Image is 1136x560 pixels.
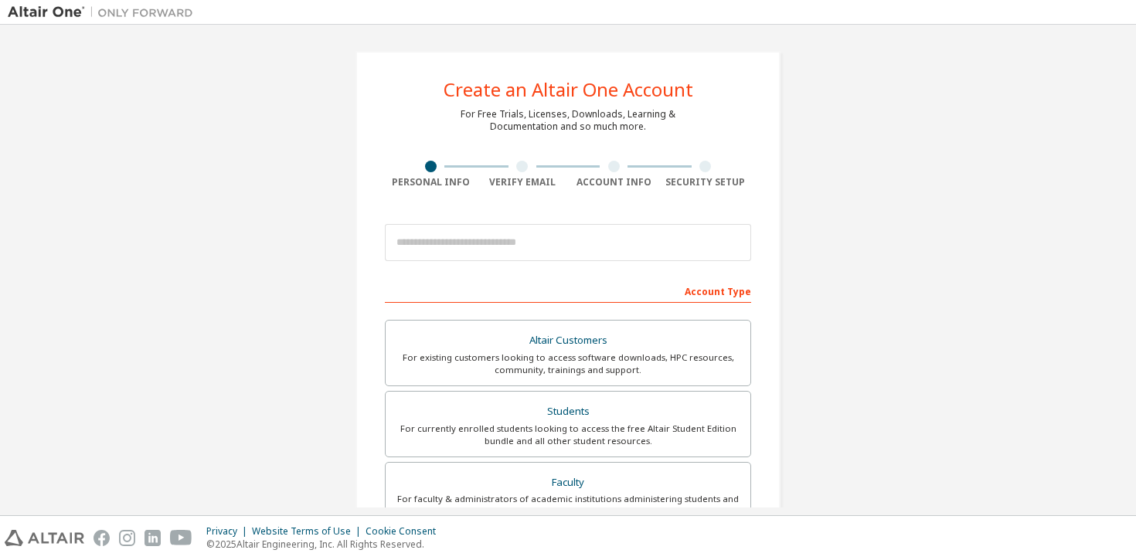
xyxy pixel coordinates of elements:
[5,530,84,546] img: altair_logo.svg
[385,176,477,188] div: Personal Info
[170,530,192,546] img: youtube.svg
[385,278,751,303] div: Account Type
[145,530,161,546] img: linkedin.svg
[568,176,660,188] div: Account Info
[395,401,741,423] div: Students
[395,493,741,518] div: For faculty & administrators of academic institutions administering students and accessing softwa...
[94,530,110,546] img: facebook.svg
[8,5,201,20] img: Altair One
[477,176,569,188] div: Verify Email
[395,330,741,351] div: Altair Customers
[119,530,135,546] img: instagram.svg
[444,80,693,99] div: Create an Altair One Account
[395,351,741,376] div: For existing customers looking to access software downloads, HPC resources, community, trainings ...
[461,108,675,133] div: For Free Trials, Licenses, Downloads, Learning & Documentation and so much more.
[206,525,252,538] div: Privacy
[395,423,741,447] div: For currently enrolled students looking to access the free Altair Student Edition bundle and all ...
[206,538,445,551] p: © 2025 Altair Engineering, Inc. All Rights Reserved.
[366,525,445,538] div: Cookie Consent
[252,525,366,538] div: Website Terms of Use
[660,176,752,188] div: Security Setup
[395,472,741,494] div: Faculty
